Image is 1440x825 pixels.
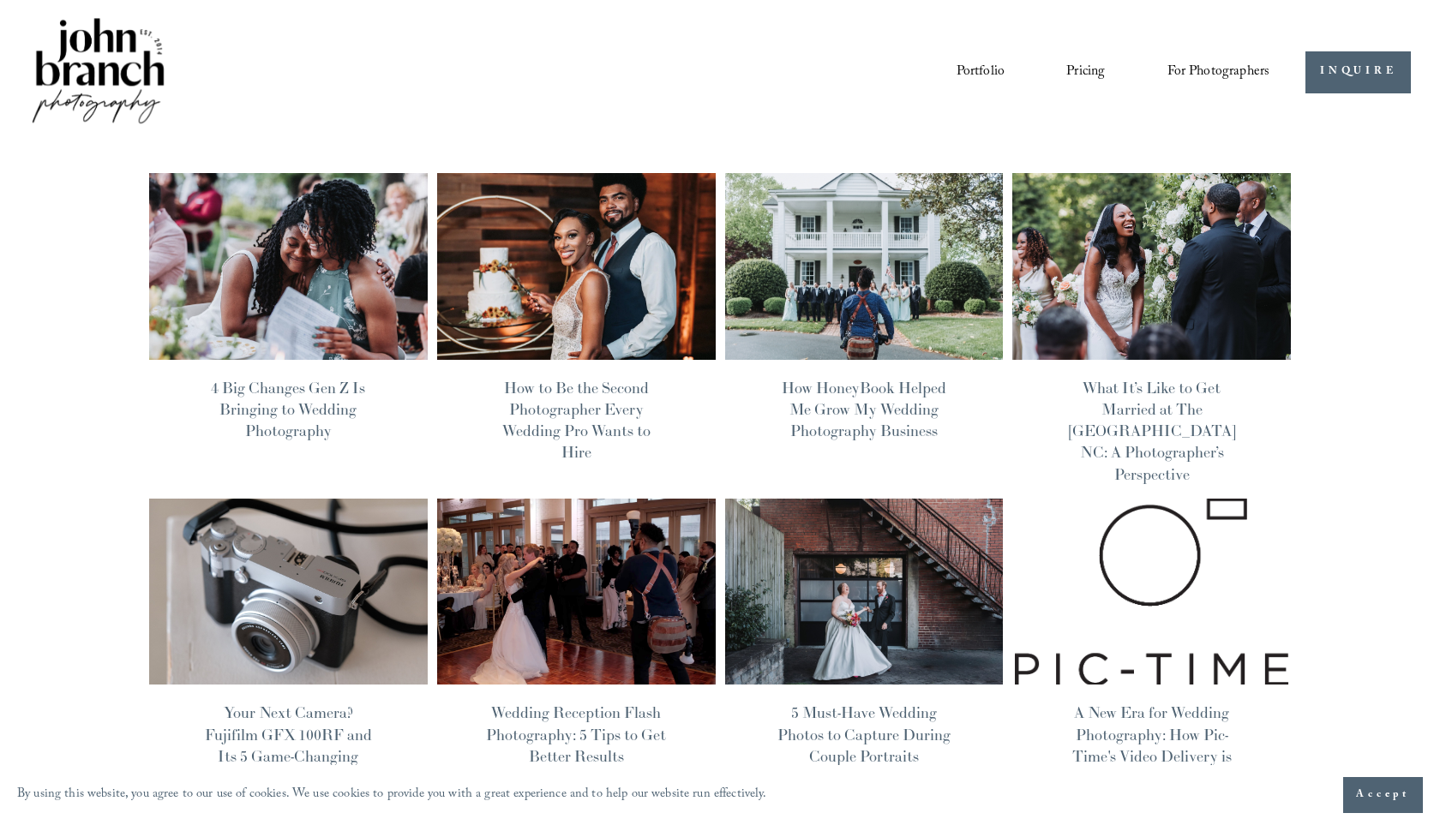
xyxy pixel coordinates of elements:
[1069,378,1235,484] a: What It’s Like to Get Married at The [GEOGRAPHIC_DATA] NC: A Photographer’s Perspective
[1305,51,1411,93] a: INQUIRE
[486,702,666,765] a: Wedding Reception Flash Photography: 5 Tips to Get Better Results
[723,172,1005,361] img: How HoneyBook Helped Me Grow My Wedding Photography Business
[502,378,651,463] a: How to Be the Second Photographer Every Wedding Pro Wants to Hire
[435,172,717,361] img: How to Be the Second Photographer Every Wedding Pro Wants to Hire
[777,702,951,765] a: 5 Must-Have Wedding Photos to Capture During Couple Portraits
[1011,172,1293,361] img: What It’s Like to Get Married at The Bradford NC: A Photographer’s Perspective
[147,172,429,361] img: 4 Big Changes Gen Z Is Bringing to Wedding Photography
[1072,702,1232,787] a: A New Era for Wedding Photography: How Pic-Time's Video Delivery is Changing the Game
[1011,498,1293,686] img: A New Era for Wedding Photography: How Pic-Time's Video Delivery is Changing the Game
[957,57,1005,87] a: Portfolio
[147,498,429,686] img: Your Next Camera? Fujifilm GFX 100RF and Its 5 Game-Changing Features
[1167,57,1270,87] a: folder dropdown
[723,498,1005,686] img: 5 Must-Have Wedding Photos to Capture During Couple Portraits
[1066,57,1105,87] a: Pricing
[205,702,372,787] a: Your Next Camera? Fujifilm GFX 100RF and Its 5 Game-Changing Features
[211,378,365,440] a: 4 Big Changes Gen Z Is Bringing to Wedding Photography
[29,15,168,130] img: John Branch IV Photography
[1167,59,1270,86] span: For Photographers
[435,498,717,686] img: Wedding Reception Flash Photography: 5 Tips to Get Better Results
[782,378,946,440] a: How HoneyBook Helped Me Grow My Wedding Photography Business
[1343,777,1423,813] button: Accept
[17,783,767,808] p: By using this website, you agree to our use of cookies. We use cookies to provide you with a grea...
[1356,786,1410,804] span: Accept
